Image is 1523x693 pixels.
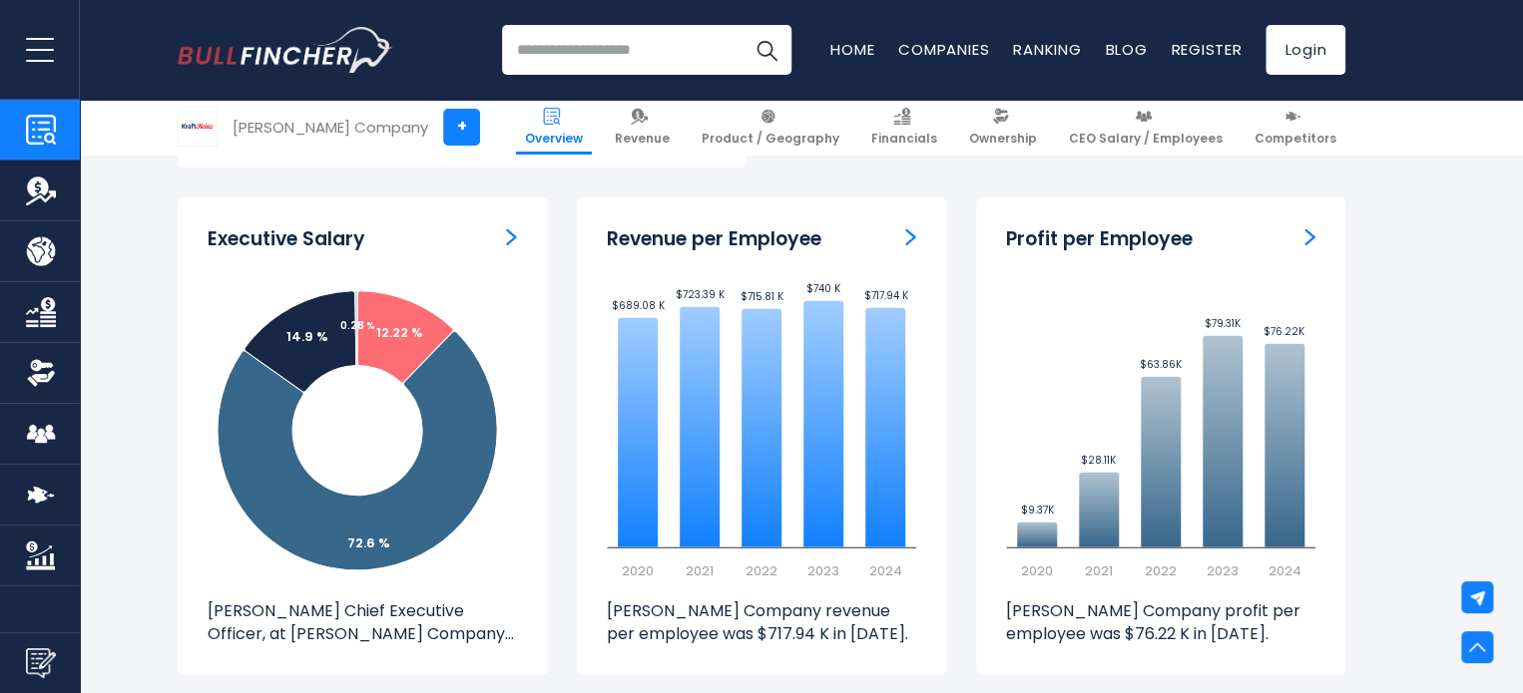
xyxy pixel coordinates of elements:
tspan: 12.22 % [376,323,423,342]
tspan: 0.28 % [340,318,375,333]
text: 2020 [622,561,654,580]
text: $715.81 K [741,289,784,304]
h3: Profit per Employee [1006,227,1193,252]
a: Revenue per Employee [905,227,916,248]
a: Register [1171,39,1242,60]
tspan: 14.9 % [286,327,328,346]
text: 2021 [686,561,714,580]
text: $79.31K [1205,316,1242,331]
a: ceo-salary [506,227,517,248]
span: Revenue [615,131,670,147]
text: $76.22K [1264,324,1305,339]
a: + [443,109,480,146]
div: [PERSON_NAME] Company [233,116,428,139]
text: $689.08 K [612,298,666,313]
a: Revenue [606,100,679,155]
button: Search [742,25,791,75]
h3: Revenue per Employee [607,227,821,252]
a: Competitors [1246,100,1345,155]
a: Login [1266,25,1345,75]
text: $63.86K [1140,357,1183,372]
a: Ranking [1013,39,1081,60]
span: Competitors [1255,131,1336,147]
a: Ownership [960,100,1046,155]
text: 2021 [1085,561,1113,580]
span: Ownership [969,131,1037,147]
span: CEO Salary / Employees [1069,131,1223,147]
span: Financials [871,131,937,147]
img: Ownership [26,358,56,388]
text: $740 K [806,281,841,296]
p: [PERSON_NAME] Chief Executive Officer, at [PERSON_NAME] Company... [208,600,517,645]
a: Product / Geography [693,100,848,155]
text: 2022 [746,561,777,580]
a: Home [830,39,874,60]
a: CEO Salary / Employees [1060,100,1232,155]
tspan: 72.6 % [347,533,390,552]
text: $9.37K [1021,503,1055,518]
a: Go to homepage [178,27,392,73]
img: KHC logo [179,108,217,146]
text: 2024 [1269,561,1301,580]
span: Overview [525,131,583,147]
h3: Executive Salary [208,227,365,252]
a: Blog [1105,39,1147,60]
text: 2023 [1207,561,1239,580]
text: 2024 [869,561,902,580]
text: 2022 [1145,561,1177,580]
text: $723.39 K [676,287,726,302]
text: 2020 [1021,561,1053,580]
a: Overview [516,100,592,155]
img: Bullfincher logo [178,27,393,73]
text: $717.94 K [863,288,908,303]
p: [PERSON_NAME] Company revenue per employee was $717.94 K in [DATE]. [607,600,916,645]
p: [PERSON_NAME] Company profit per employee was $76.22 K in [DATE]. [1006,600,1315,645]
text: 2023 [807,561,839,580]
a: Financials [862,100,946,155]
a: Profit per Employee [1304,227,1315,248]
text: $28.11K [1081,453,1117,468]
a: Companies [898,39,989,60]
span: Product / Geography [702,131,839,147]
